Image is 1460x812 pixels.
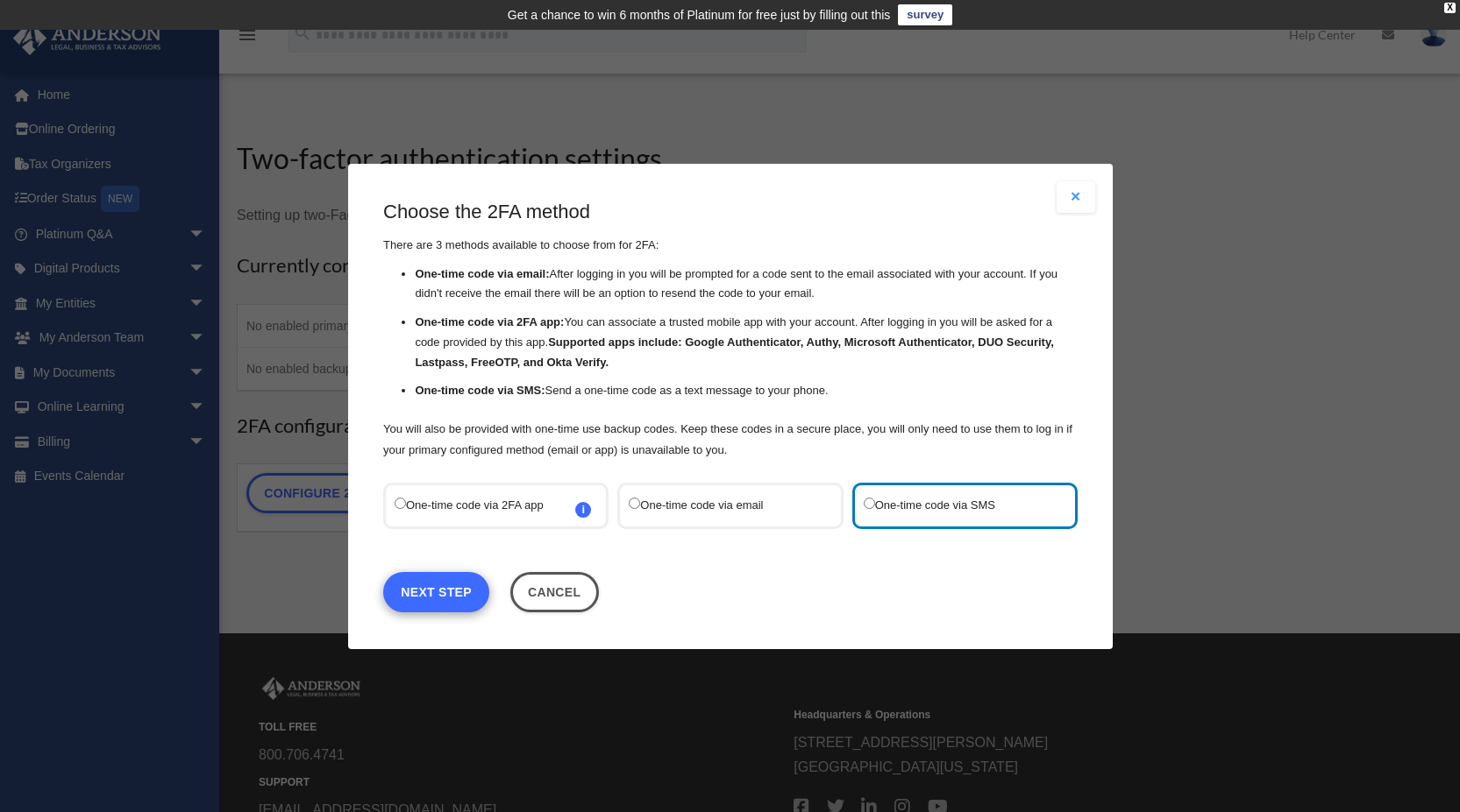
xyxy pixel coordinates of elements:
p: You will also be provided with one-time use backup codes. Keep these codes in a secure place, you... [383,418,1078,460]
label: One-time code via email [629,493,814,517]
strong: One-time code via SMS: [415,384,545,397]
button: Close this dialog window [509,571,598,611]
a: survey [898,4,952,25]
li: After logging in you will be prompted for a code sent to the email associated with your account. ... [415,264,1078,304]
strong: One-time code via 2FA app: [415,315,564,328]
input: One-time code via 2FA appi [395,497,406,508]
div: There are 3 methods available to choose from for 2FA: [383,199,1078,461]
h3: Choose the 2FA method [383,199,1078,226]
div: Get a chance to win 6 months of Platinum for free just by filling out this [508,4,891,25]
span: i [575,501,591,517]
input: One-time code via SMS [863,497,874,508]
li: You can associate a trusted mobile app with your account. After logging in you will be asked for ... [415,313,1078,372]
button: Close modal [1057,181,1095,213]
strong: One-time code via email: [415,266,549,279]
a: Next Step [383,571,489,611]
label: One-time code via SMS [863,493,1048,517]
label: One-time code via 2FA app [395,493,580,517]
li: Send a one-time code as a text message to your phone. [415,381,1078,401]
strong: Supported apps include: Google Authenticator, Authy, Microsoft Authenticator, DUO Security, Lastp... [415,335,1053,369]
div: close [1444,3,1456,13]
input: One-time code via email [629,497,640,508]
